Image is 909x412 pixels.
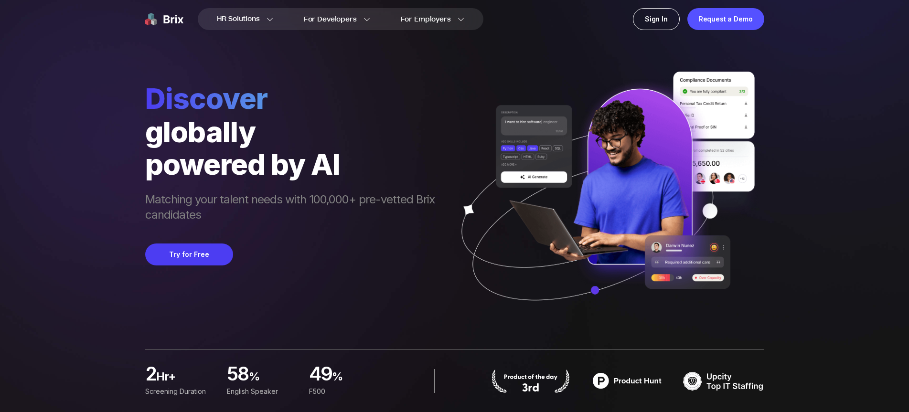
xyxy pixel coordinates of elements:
span: Matching your talent needs with 100,000+ pre-vetted Brix candidates [145,192,444,224]
div: powered by AI [145,148,444,180]
div: English Speaker [227,386,297,397]
a: Request a Demo [687,8,764,30]
span: For Developers [304,14,357,24]
span: % [332,369,379,388]
span: 2 [145,365,156,384]
span: HR Solutions [217,11,260,27]
span: 58 [227,365,249,384]
img: ai generate [444,72,764,328]
div: globally [145,116,444,148]
img: product hunt badge [587,369,668,393]
div: Screening duration [145,386,215,397]
span: Discover [145,81,444,116]
span: 49 [309,365,332,384]
a: Sign In [633,8,680,30]
img: product hunt badge [490,369,571,393]
div: F500 [309,386,379,397]
span: hr+ [156,369,215,388]
span: % [249,369,298,388]
span: For Employers [401,14,451,24]
img: TOP IT STAFFING [683,369,764,393]
button: Try for Free [145,243,233,265]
